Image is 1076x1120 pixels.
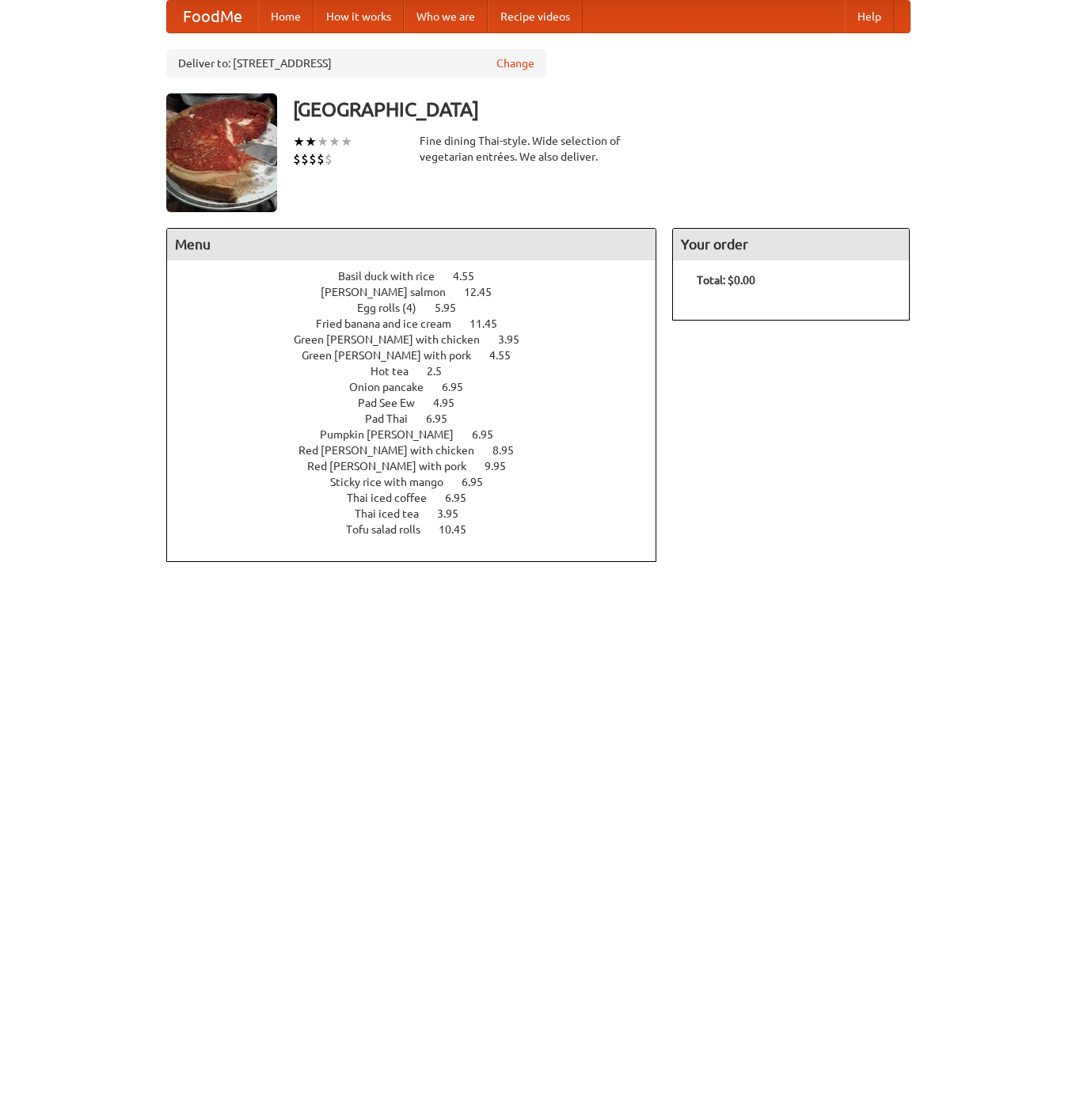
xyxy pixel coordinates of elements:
[307,460,535,473] a: Red [PERSON_NAME] with pork 9.95
[293,93,911,125] h3: [GEOGRAPHIC_DATA]
[302,349,487,362] span: Green [PERSON_NAME] with pork
[325,150,333,168] li: $
[321,286,462,298] span: [PERSON_NAME] salmon
[317,133,329,150] li: ★
[298,444,543,457] a: Red [PERSON_NAME] with chicken 8.95
[346,523,436,536] span: Tofu salad rolls
[439,523,482,536] span: 10.45
[305,133,317,150] li: ★
[346,523,496,536] a: Tofu salad rolls 10.45
[358,397,431,409] span: Pad See Ew
[673,229,909,260] h4: Your order
[298,444,490,457] span: Red [PERSON_NAME] with chicken
[420,133,657,165] div: Fine dining Thai-style. Wide selection of vegetarian entrées. We also deliver.
[498,333,535,346] span: 3.95
[489,349,527,362] span: 4.55
[293,150,301,168] li: $
[340,133,352,150] li: ★
[453,270,490,283] span: 4.55
[470,317,513,330] span: 11.45
[427,365,458,378] span: 2.5
[307,460,482,473] span: Red [PERSON_NAME] with pork
[488,1,583,32] a: Recipe videos
[347,492,443,504] span: Thai iced coffee
[338,270,504,283] a: Basil duck with rice 4.55
[357,302,485,314] a: Egg rolls (4) 5.95
[320,428,470,441] span: Pumpkin [PERSON_NAME]
[442,381,479,393] span: 6.95
[330,476,512,488] a: Sticky rice with mango 6.95
[472,428,509,441] span: 6.95
[365,412,477,425] a: Pad Thai 6.95
[485,460,522,473] span: 9.95
[365,412,424,425] span: Pad Thai
[330,476,459,488] span: Sticky rice with mango
[697,274,755,287] b: Total: $0.00
[329,133,340,150] li: ★
[166,49,546,78] div: Deliver to: [STREET_ADDRESS]
[426,412,463,425] span: 6.95
[347,492,496,504] a: Thai iced coffee 6.95
[294,333,549,346] a: Green [PERSON_NAME] with chicken 3.95
[316,317,527,330] a: Fried banana and ice cream 11.45
[445,492,482,504] span: 6.95
[355,507,435,520] span: Thai iced tea
[317,150,325,168] li: $
[309,150,317,168] li: $
[293,133,305,150] li: ★
[462,476,499,488] span: 6.95
[167,1,258,32] a: FoodMe
[258,1,314,32] a: Home
[437,507,474,520] span: 3.95
[321,286,521,298] a: [PERSON_NAME] salmon 12.45
[302,349,540,362] a: Green [PERSON_NAME] with pork 4.55
[316,317,467,330] span: Fried banana and ice cream
[349,381,492,393] a: Onion pancake 6.95
[464,286,508,298] span: 12.45
[314,1,404,32] a: How it works
[496,55,534,71] a: Change
[371,365,424,378] span: Hot tea
[492,444,530,457] span: 8.95
[845,1,894,32] a: Help
[301,150,309,168] li: $
[404,1,488,32] a: Who we are
[294,333,496,346] span: Green [PERSON_NAME] with chicken
[349,381,439,393] span: Onion pancake
[166,93,277,212] img: angular.jpg
[320,428,523,441] a: Pumpkin [PERSON_NAME] 6.95
[358,397,484,409] a: Pad See Ew 4.95
[371,365,471,378] a: Hot tea 2.5
[357,302,432,314] span: Egg rolls (4)
[355,507,488,520] a: Thai iced tea 3.95
[433,397,470,409] span: 4.95
[167,229,656,260] h4: Menu
[338,270,451,283] span: Basil duck with rice
[435,302,472,314] span: 5.95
